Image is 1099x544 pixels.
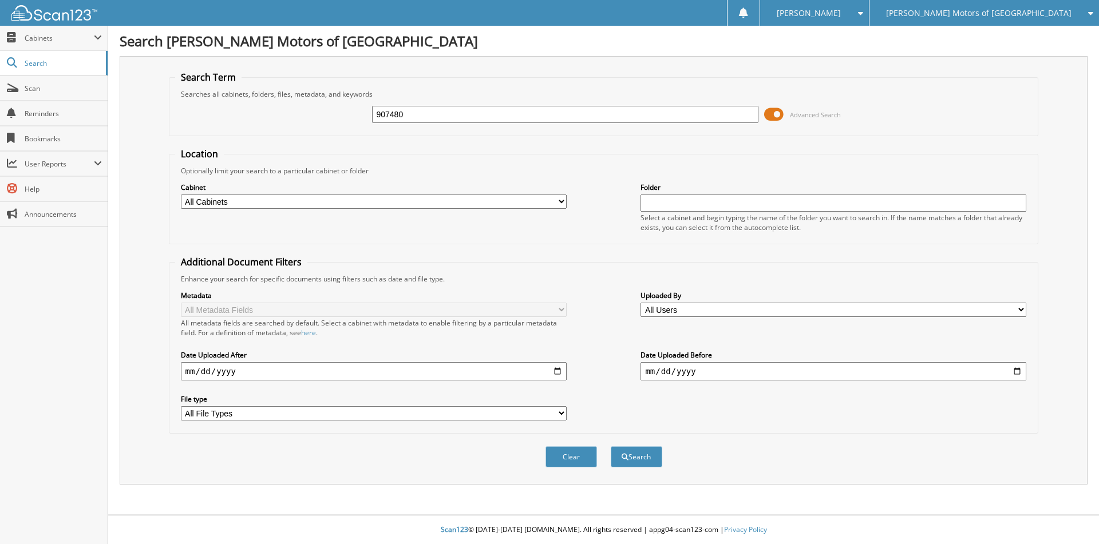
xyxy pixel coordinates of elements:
[25,184,102,194] span: Help
[25,58,100,68] span: Search
[724,525,767,534] a: Privacy Policy
[25,209,102,219] span: Announcements
[545,446,597,467] button: Clear
[175,148,224,160] legend: Location
[441,525,468,534] span: Scan123
[641,213,1026,232] div: Select a cabinet and begin typing the name of the folder you want to search in. If the name match...
[886,10,1072,17] span: [PERSON_NAME] Motors of [GEOGRAPHIC_DATA]
[11,5,97,21] img: scan123-logo-white.svg
[181,362,567,380] input: start
[25,159,94,169] span: User Reports
[611,446,662,467] button: Search
[1042,489,1099,544] iframe: Chat Widget
[181,182,567,192] label: Cabinet
[641,291,1026,300] label: Uploaded By
[790,110,841,119] span: Advanced Search
[181,291,567,300] label: Metadata
[641,362,1026,380] input: end
[641,350,1026,360] label: Date Uploaded Before
[301,328,316,337] a: here
[181,350,567,360] label: Date Uploaded After
[181,394,567,404] label: File type
[120,31,1088,50] h1: Search [PERSON_NAME] Motors of [GEOGRAPHIC_DATA]
[641,182,1026,192] label: Folder
[181,318,567,337] div: All metadata fields are searched by default. Select a cabinet with metadata to enable filtering b...
[25,134,102,144] span: Bookmarks
[175,256,307,268] legend: Additional Document Filters
[25,84,102,93] span: Scan
[25,109,102,118] span: Reminders
[175,71,242,84] legend: Search Term
[175,274,1033,284] div: Enhance your search for specific documents using filters such as date and file type.
[175,89,1033,99] div: Searches all cabinets, folders, files, metadata, and keywords
[777,10,841,17] span: [PERSON_NAME]
[25,33,94,43] span: Cabinets
[108,516,1099,544] div: © [DATE]-[DATE] [DOMAIN_NAME]. All rights reserved | appg04-scan123-com |
[175,166,1033,176] div: Optionally limit your search to a particular cabinet or folder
